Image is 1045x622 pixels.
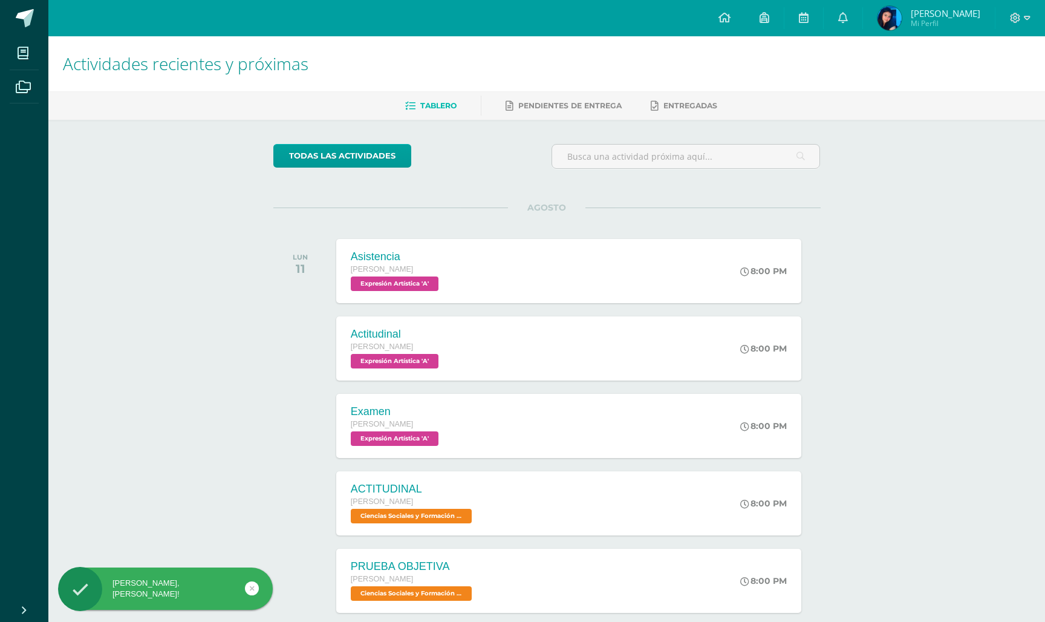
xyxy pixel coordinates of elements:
span: Mi Perfil [911,18,980,28]
span: Actividades recientes y próximas [63,52,308,75]
div: 8:00 PM [740,266,787,277]
span: Ciencias Sociales y Formación Ciudadana 5 'A' [351,509,472,523]
div: 8:00 PM [740,343,787,354]
div: 11 [293,261,308,276]
span: [PERSON_NAME] [351,342,414,351]
div: 8:00 PM [740,421,787,431]
div: Examen [351,405,441,418]
div: Asistencia [351,250,441,263]
span: Pendientes de entrega [518,101,622,110]
img: bbd03f31755a1d90598f1d1d12476aa6.png [877,6,902,30]
span: Expresión Artística 'A' [351,431,438,446]
span: [PERSON_NAME] [351,575,414,583]
span: [PERSON_NAME] [351,265,414,273]
span: AGOSTO [508,202,585,213]
input: Busca una actividad próxima aquí... [552,145,820,168]
div: [PERSON_NAME], [PERSON_NAME]! [58,578,273,600]
a: todas las Actividades [273,144,411,168]
div: LUN [293,253,308,261]
span: Expresión Artística 'A' [351,277,438,291]
div: ACTITUDINAL [351,483,475,496]
span: [PERSON_NAME] [351,420,414,428]
span: [PERSON_NAME] [911,7,980,19]
span: Tablero [420,101,457,110]
div: 8:00 PM [740,575,787,586]
span: Entregadas [663,101,717,110]
a: Pendientes de entrega [506,96,622,116]
a: Tablero [405,96,457,116]
a: Entregadas [651,96,717,116]
div: 8:00 PM [740,498,787,509]
div: Actitudinal [351,328,441,341]
div: PRUEBA OBJETIVA [351,560,475,573]
span: Expresión Artística 'A' [351,354,438,368]
span: [PERSON_NAME] [351,497,414,506]
span: Ciencias Sociales y Formación Ciudadana 5 'A' [351,586,472,601]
